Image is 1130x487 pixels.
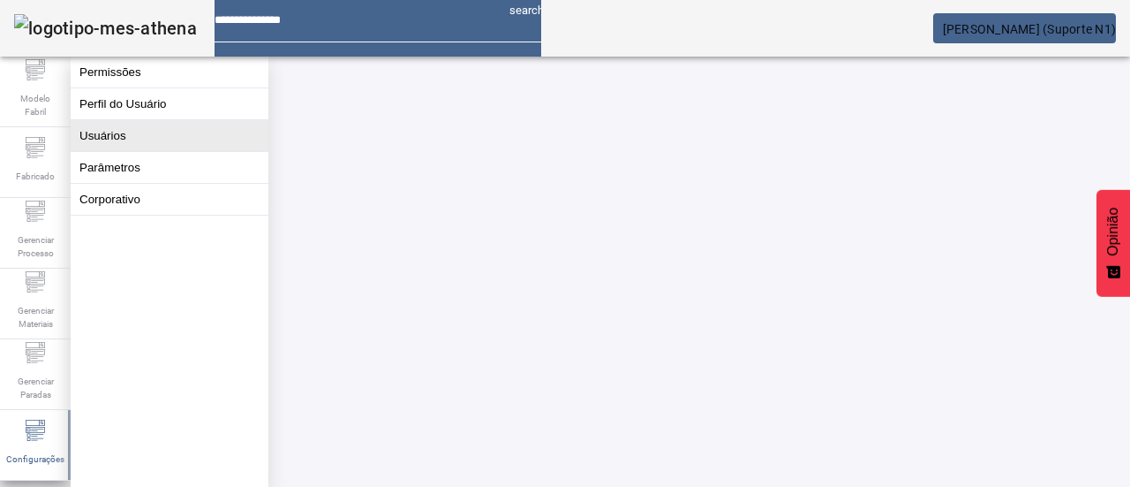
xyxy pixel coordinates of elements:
[79,65,141,79] font: Permissões
[6,454,64,464] font: Configurações
[71,184,268,215] button: Corporativo
[71,152,268,183] button: Parâmetros
[20,94,50,117] font: Modelo Fabril
[71,57,268,88] button: Permissões
[16,171,55,181] font: Fabricado
[18,235,54,258] font: Gerenciar Processo
[18,377,54,399] font: Gerenciar Paradas
[79,161,140,174] font: Parâmetros
[71,120,268,151] button: Usuários
[79,97,167,110] font: Perfil do Usuário
[943,22,1117,36] font: [PERSON_NAME] (Suporte N1)
[14,14,197,42] img: logotipo-mes-athena
[18,306,54,329] font: Gerenciar Materiais
[71,88,268,119] button: Perfil do Usuário
[1096,190,1130,297] button: Feedback - Mostrar pesquisa
[79,193,140,206] font: Corporativo
[79,129,126,142] font: Usuários
[1105,208,1120,256] font: Opinião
